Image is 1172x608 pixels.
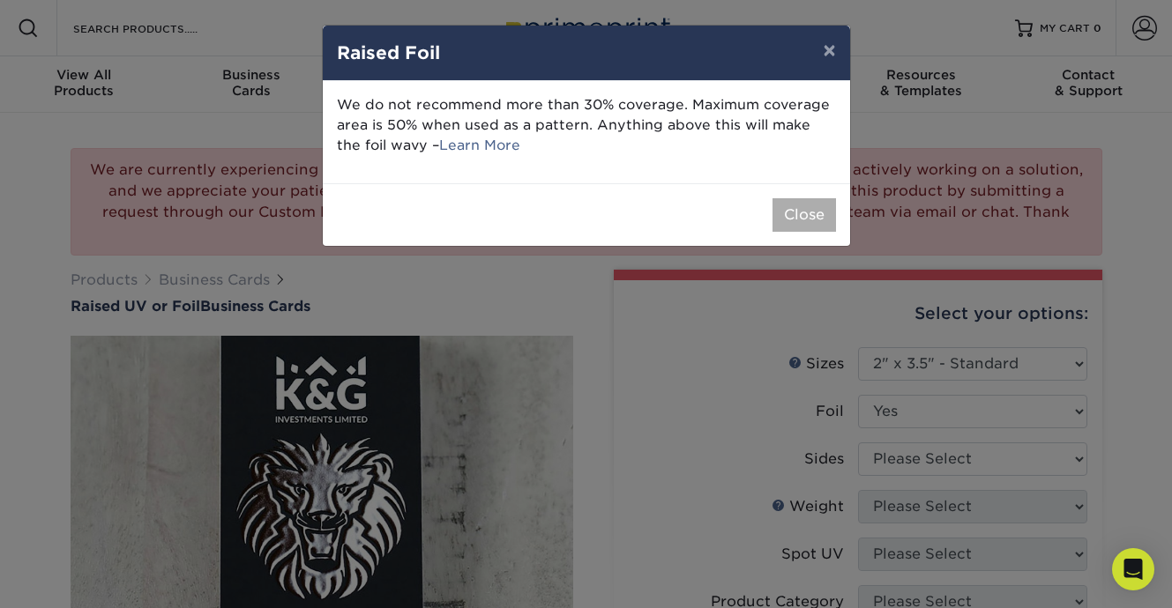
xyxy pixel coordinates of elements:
[1112,548,1154,590] div: Open Intercom Messenger
[439,137,520,153] a: Learn More
[337,40,836,66] h4: Raised Foil
[773,198,836,232] button: Close
[809,26,849,75] button: ×
[337,95,836,155] p: We do not recommend more than 30% coverage. Maximum coverage area is 50% when used as a pattern. ...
